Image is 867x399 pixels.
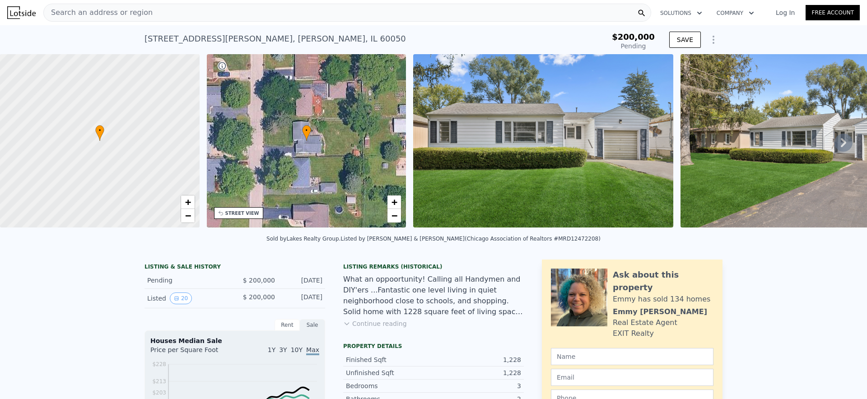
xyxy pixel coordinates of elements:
[266,236,340,242] div: Sold by Lakes Realty Group .
[392,210,397,221] span: −
[704,31,722,49] button: Show Options
[765,8,806,17] a: Log In
[275,319,300,331] div: Rent
[551,369,713,386] input: Email
[613,328,654,339] div: EXIT Realty
[387,209,401,223] a: Zoom out
[612,32,655,42] span: $200,000
[291,346,303,353] span: 10Y
[433,355,521,364] div: 1,228
[181,195,195,209] a: Zoom in
[268,346,275,353] span: 1Y
[392,196,397,208] span: +
[340,236,601,242] div: Listed by [PERSON_NAME] & [PERSON_NAME] (Chicago Association of Realtors #MRD12472208)
[44,7,153,18] span: Search an address or region
[613,317,677,328] div: Real Estate Agent
[282,276,322,285] div: [DATE]
[95,125,104,141] div: •
[185,196,191,208] span: +
[279,346,287,353] span: 3Y
[243,293,275,301] span: $ 200,000
[653,5,709,21] button: Solutions
[613,306,707,317] div: Emmy [PERSON_NAME]
[346,381,433,390] div: Bedrooms
[343,263,524,270] div: Listing Remarks (Historical)
[152,378,166,385] tspan: $213
[433,381,521,390] div: 3
[300,319,325,331] div: Sale
[243,277,275,284] span: $ 200,000
[170,292,192,304] button: View historical data
[150,345,235,360] div: Price per Square Foot
[7,6,36,19] img: Lotside
[302,126,311,135] span: •
[282,292,322,304] div: [DATE]
[150,336,319,345] div: Houses Median Sale
[343,343,524,350] div: Property details
[709,5,761,21] button: Company
[181,209,195,223] a: Zoom out
[306,346,319,355] span: Max
[147,292,228,304] div: Listed
[185,210,191,221] span: −
[669,32,701,48] button: SAVE
[433,368,521,377] div: 1,228
[152,390,166,396] tspan: $203
[346,355,433,364] div: Finished Sqft
[343,319,407,328] button: Continue reading
[147,276,228,285] div: Pending
[612,42,655,51] div: Pending
[551,348,713,365] input: Name
[413,54,673,227] img: Sale: 169738377 Parcel: 35013677
[144,263,325,272] div: LISTING & SALE HISTORY
[613,294,710,305] div: Emmy has sold 134 homes
[343,274,524,317] div: What an oppoortunity! Calling all Handymen and DIY'ers ...Fantastic one level living in quiet nei...
[613,269,713,294] div: Ask about this property
[387,195,401,209] a: Zoom in
[302,125,311,141] div: •
[95,126,104,135] span: •
[806,5,860,20] a: Free Account
[152,361,166,367] tspan: $228
[225,210,259,217] div: STREET VIEW
[346,368,433,377] div: Unfinished Sqft
[144,32,406,45] div: [STREET_ADDRESS][PERSON_NAME] , [PERSON_NAME] , IL 60050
